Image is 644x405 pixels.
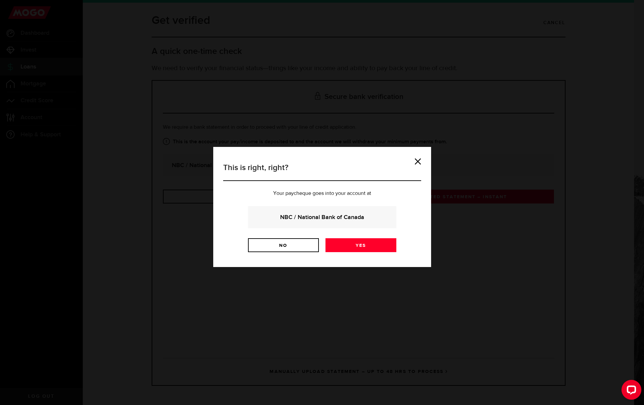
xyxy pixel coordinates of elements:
a: No [248,238,319,252]
iframe: LiveChat chat widget [616,377,644,405]
h3: This is right, right? [223,162,421,181]
p: Your paycheque goes into your account at [223,191,421,196]
a: Yes [325,238,396,252]
strong: NBC / National Bank of Canada [257,213,387,222]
